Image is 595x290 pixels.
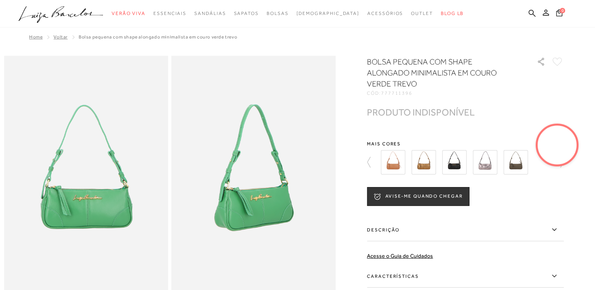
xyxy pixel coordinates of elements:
[367,253,433,259] a: Acesse o Guia de Cuidados
[381,90,413,96] span: 777711396
[29,34,42,40] a: Home
[194,6,226,21] a: noSubCategoriesText
[296,6,359,21] a: noSubCategoriesText
[367,187,469,206] button: AVISE-ME QUANDO CHEGAR
[53,34,68,40] a: Voltar
[367,91,524,95] div: CÓD:
[442,150,466,174] img: BOLSA BAGUETE EM COURO PRETO COM ALÇA REGULÁVEL PEQUENA
[267,6,289,21] a: noSubCategoriesText
[112,11,146,16] span: Verão Viva
[367,6,403,21] a: noSubCategoriesText
[411,11,433,16] span: Outlet
[296,11,359,16] span: [DEMOGRAPHIC_DATA]
[411,6,433,21] a: noSubCategoriesText
[267,11,289,16] span: Bolsas
[367,108,475,116] div: PRODUTO INDISPONÍVEL
[234,6,258,21] a: noSubCategoriesText
[367,218,564,241] label: Descrição
[411,150,436,174] img: BOLSA BAGUETE EM COURO OURO VELHO COM ALÇA REGULÁVEL PEQUENA
[367,265,564,288] label: Características
[79,34,237,40] span: BOLSA PEQUENA COM SHAPE ALONGADO MINIMALISTA EM COURO VERDE TREVO
[367,141,564,146] span: Mais cores
[560,8,565,13] span: 0
[112,6,146,21] a: noSubCategoriesText
[194,11,226,16] span: Sandálias
[153,6,186,21] a: noSubCategoriesText
[503,150,528,174] img: BOLSA BAGUETE EM COURO VERDE TOMILHO COM ALÇA REGULÁVEL PEQUENA
[367,11,403,16] span: Acessórios
[153,11,186,16] span: Essenciais
[381,150,405,174] img: BOLSA BAGUETE EM COURO CARAMELO COM ALÇA REGULÁVEL PEQUENA
[554,9,565,19] button: 0
[473,150,497,174] img: BOLSA BAGUETE EM COURO TITÂNIO COM ALÇA REGULÁVEL PEQUENA
[441,6,464,21] a: BLOG LB
[234,11,258,16] span: Sapatos
[441,11,464,16] span: BLOG LB
[367,56,514,89] h1: BOLSA PEQUENA COM SHAPE ALONGADO MINIMALISTA EM COURO VERDE TREVO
